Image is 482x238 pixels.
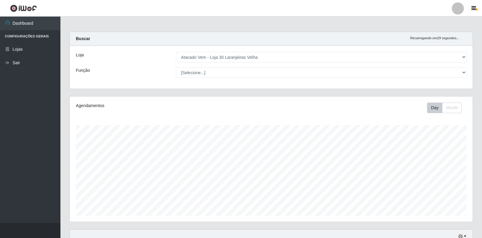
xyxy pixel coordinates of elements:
label: Função [76,67,90,74]
button: Month [442,103,462,113]
button: Day [427,103,442,113]
div: Agendamentos [76,103,233,109]
div: First group [427,103,462,113]
label: Loja [76,52,84,58]
img: CoreUI Logo [10,5,37,12]
i: Recarregando em 29 segundos... [410,36,459,40]
strong: Buscar [76,36,90,41]
div: Toolbar with button groups [427,103,467,113]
